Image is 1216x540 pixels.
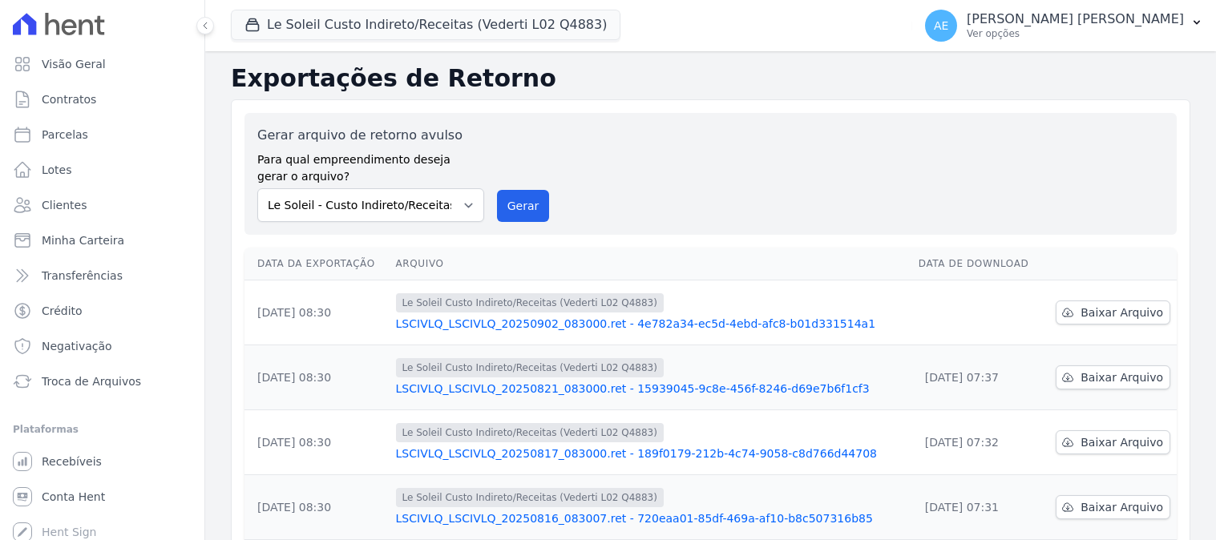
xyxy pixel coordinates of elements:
[396,488,664,507] span: Le Soleil Custo Indireto/Receitas (Vederti L02 Q4883)
[912,345,1042,410] td: [DATE] 07:37
[6,48,198,80] a: Visão Geral
[42,127,88,143] span: Parcelas
[1081,369,1163,385] span: Baixar Arquivo
[1056,495,1170,519] a: Baixar Arquivo
[6,295,198,327] a: Crédito
[244,410,390,475] td: [DATE] 08:30
[396,358,664,377] span: Le Soleil Custo Indireto/Receitas (Vederti L02 Q4883)
[42,268,123,284] span: Transferências
[13,420,192,439] div: Plataformas
[912,475,1042,540] td: [DATE] 07:31
[42,338,112,354] span: Negativação
[396,316,906,332] a: LSCIVLQ_LSCIVLQ_20250902_083000.ret - 4e782a34-ec5d-4ebd-afc8-b01d331514a1
[396,423,664,442] span: Le Soleil Custo Indireto/Receitas (Vederti L02 Q4883)
[257,126,484,145] label: Gerar arquivo de retorno avulso
[1056,300,1170,324] a: Baixar Arquivo
[396,381,906,397] a: LSCIVLQ_LSCIVLQ_20250821_083000.ret - 15939045-9c8e-456f-8246-d69e7b6f1cf3
[6,445,198,478] a: Recebíveis
[6,189,198,221] a: Clientes
[42,373,141,389] span: Troca de Arquivos
[42,91,96,107] span: Contratos
[6,119,198,151] a: Parcelas
[912,248,1042,280] th: Data de Download
[967,11,1184,27] p: [PERSON_NAME] [PERSON_NAME]
[244,345,390,410] td: [DATE] 08:30
[6,83,198,115] a: Contratos
[396,445,906,461] a: LSCIVLQ_LSCIVLQ_20250817_083000.ret - 189f0179-212b-4c74-9058-c8d766d44708
[396,510,906,526] a: LSCIVLQ_LSCIVLQ_20250816_083007.ret - 720eaa01-85df-469a-af10-b8c507316b85
[934,20,948,31] span: AE
[42,489,105,505] span: Conta Hent
[1081,304,1163,320] span: Baixar Arquivo
[244,248,390,280] th: Data da Exportação
[6,330,198,362] a: Negativação
[231,10,620,40] button: Le Soleil Custo Indireto/Receitas (Vederti L02 Q4883)
[231,64,1190,93] h2: Exportações de Retorno
[244,280,390,345] td: [DATE] 08:30
[42,56,106,72] span: Visão Geral
[1081,434,1163,450] span: Baixar Arquivo
[42,197,87,213] span: Clientes
[6,260,198,292] a: Transferências
[42,162,72,178] span: Lotes
[6,224,198,256] a: Minha Carteira
[257,145,484,185] label: Para qual empreendimento deseja gerar o arquivo?
[1056,430,1170,454] a: Baixar Arquivo
[912,410,1042,475] td: [DATE] 07:32
[396,293,664,312] span: Le Soleil Custo Indireto/Receitas (Vederti L02 Q4883)
[390,248,912,280] th: Arquivo
[42,453,102,469] span: Recebíveis
[42,303,83,319] span: Crédito
[497,190,550,222] button: Gerar
[6,365,198,397] a: Troca de Arquivos
[42,232,124,248] span: Minha Carteira
[1056,365,1170,389] a: Baixar Arquivo
[6,154,198,186] a: Lotes
[244,475,390,540] td: [DATE] 08:30
[912,3,1216,48] button: AE [PERSON_NAME] [PERSON_NAME] Ver opções
[967,27,1184,40] p: Ver opções
[6,481,198,513] a: Conta Hent
[1081,499,1163,515] span: Baixar Arquivo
